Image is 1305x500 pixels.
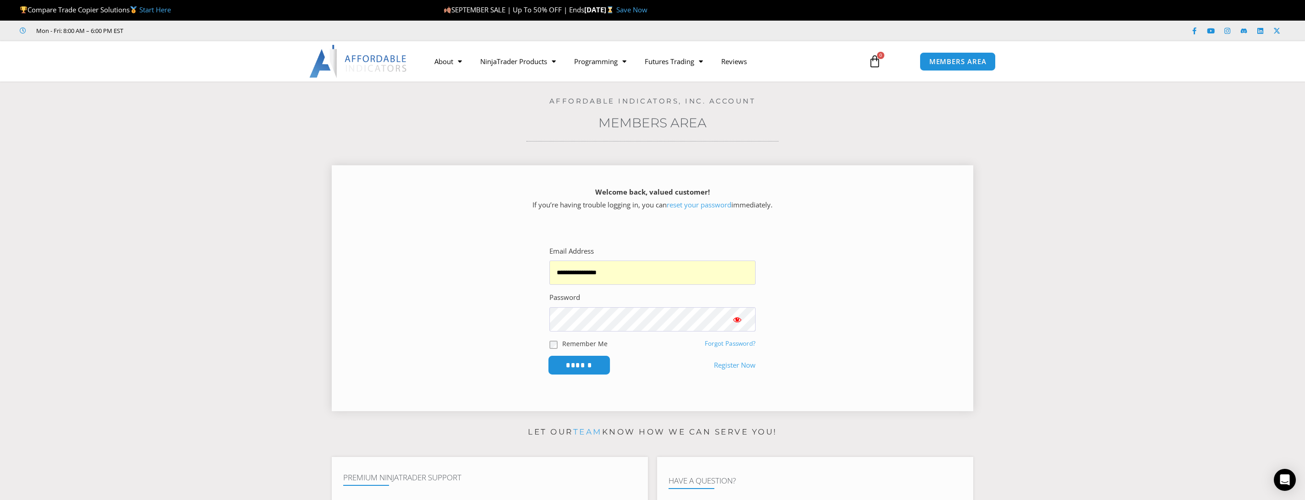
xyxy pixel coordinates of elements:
[669,476,962,485] h4: Have A Question?
[549,291,580,304] label: Password
[549,245,594,258] label: Email Address
[636,51,712,72] a: Futures Trading
[705,339,756,348] a: Forgot Password?
[343,473,636,482] h4: Premium NinjaTrader Support
[20,6,27,13] img: 🏆
[616,5,647,14] a: Save Now
[332,425,973,440] p: Let our know how we can serve you!
[348,186,957,212] p: If you’re having trouble logging in, you can immediately.
[719,307,756,332] button: Show password
[920,52,996,71] a: MEMBERS AREA
[1274,469,1296,491] div: Open Intercom Messenger
[309,45,408,78] img: LogoAI | Affordable Indicators – NinjaTrader
[598,115,707,130] a: Members Area
[607,6,614,13] img: ⌛
[929,58,987,65] span: MEMBERS AREA
[584,5,616,14] strong: [DATE]
[471,51,565,72] a: NinjaTrader Products
[139,5,171,14] a: Start Here
[573,427,602,436] a: team
[136,26,274,35] iframe: Customer reviews powered by Trustpilot
[425,51,471,72] a: About
[562,339,608,348] label: Remember Me
[595,187,710,196] strong: Welcome back, valued customer!
[20,5,171,14] span: Compare Trade Copier Solutions
[34,25,123,36] span: Mon - Fri: 8:00 AM – 6:00 PM EST
[444,6,451,13] img: 🍂
[425,51,858,72] nav: Menu
[444,5,584,14] span: SEPTEMBER SALE | Up To 50% OFF | Ends
[130,6,137,13] img: 🥇
[667,200,731,209] a: reset your password
[855,48,895,75] a: 0
[714,359,756,372] a: Register Now
[549,97,756,105] a: Affordable Indicators, Inc. Account
[712,51,756,72] a: Reviews
[877,52,884,59] span: 0
[565,51,636,72] a: Programming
